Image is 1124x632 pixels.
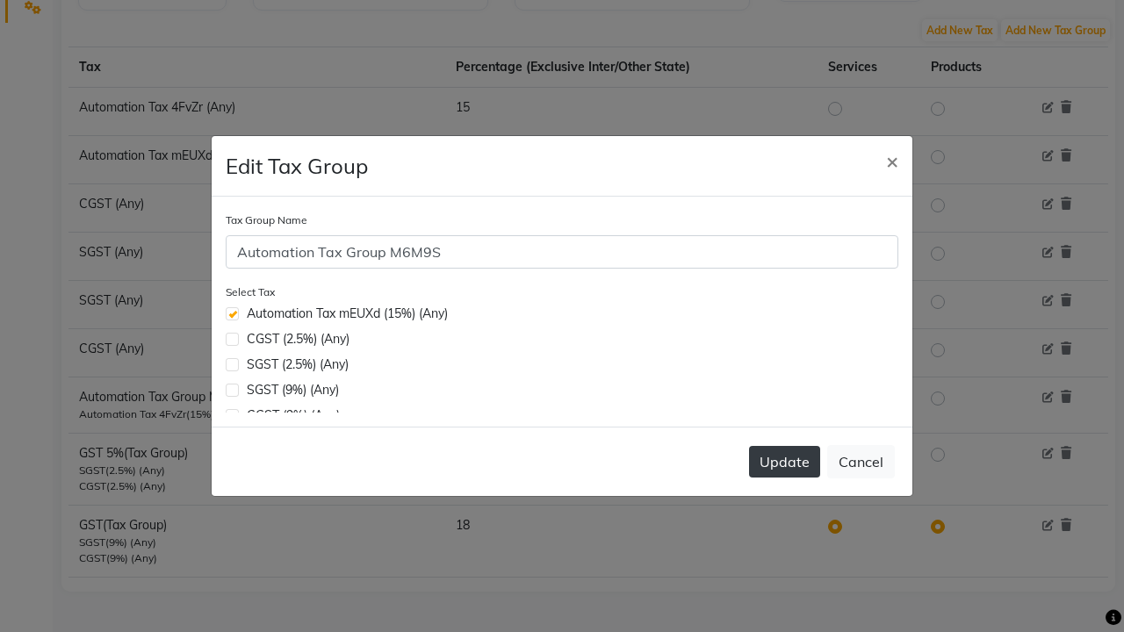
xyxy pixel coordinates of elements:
[226,284,275,300] label: Select Tax
[886,147,898,174] span: ×
[872,136,912,185] button: Close
[827,445,895,478] button: Cancel
[247,330,898,348] div: CGST (2.5%) (Any)
[247,355,898,374] div: SGST (2.5%) (Any)
[749,446,820,478] button: Update
[247,381,898,399] div: SGST (9%) (Any)
[247,305,898,323] div: Automation Tax mEUXd (15%) (Any)
[226,212,307,228] label: Tax Group Name
[247,406,898,425] div: CGST (9%) (Any)
[226,150,368,182] h4: Edit Tax Group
